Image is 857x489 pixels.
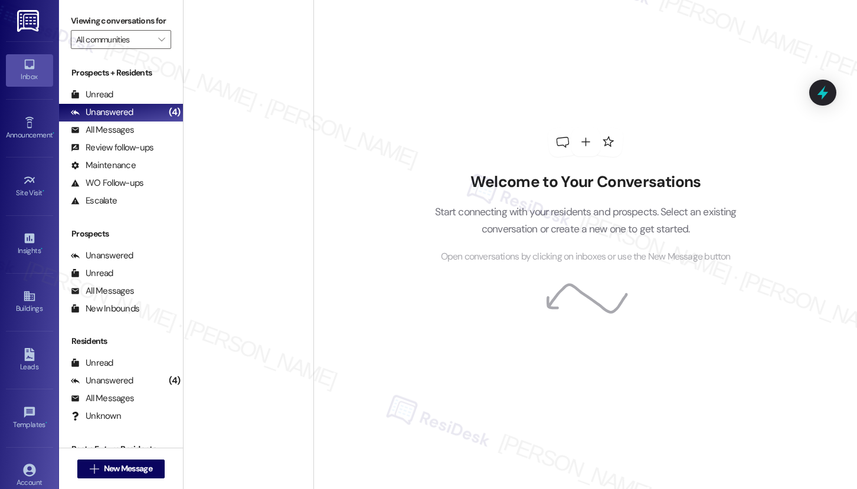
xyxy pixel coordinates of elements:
[71,285,134,297] div: All Messages
[71,142,153,154] div: Review follow-ups
[158,35,165,44] i: 
[41,245,42,253] span: •
[6,54,53,86] a: Inbox
[6,170,53,202] a: Site Visit •
[71,88,113,101] div: Unread
[166,103,183,122] div: (4)
[104,462,152,475] span: New Message
[59,335,183,347] div: Residents
[17,10,41,32] img: ResiDesk Logo
[42,187,44,195] span: •
[71,159,136,172] div: Maintenance
[59,67,183,79] div: Prospects + Residents
[6,344,53,376] a: Leads
[166,372,183,390] div: (4)
[71,12,171,30] label: Viewing conversations for
[71,392,134,405] div: All Messages
[45,419,47,427] span: •
[76,30,152,49] input: All communities
[71,195,117,207] div: Escalate
[71,250,133,262] div: Unanswered
[6,286,53,318] a: Buildings
[53,129,54,137] span: •
[6,402,53,434] a: Templates •
[59,443,183,455] div: Past + Future Residents
[417,173,754,192] h2: Welcome to Your Conversations
[441,250,731,264] span: Open conversations by clicking on inboxes or use the New Message button
[71,124,134,136] div: All Messages
[71,357,113,369] div: Unread
[71,410,121,422] div: Unknown
[90,464,99,474] i: 
[77,460,165,478] button: New Message
[6,228,53,260] a: Insights •
[71,177,143,189] div: WO Follow-ups
[59,228,183,240] div: Prospects
[417,204,754,237] p: Start connecting with your residents and prospects. Select an existing conversation or create a n...
[71,106,133,119] div: Unanswered
[71,267,113,280] div: Unread
[71,303,139,315] div: New Inbounds
[71,375,133,387] div: Unanswered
